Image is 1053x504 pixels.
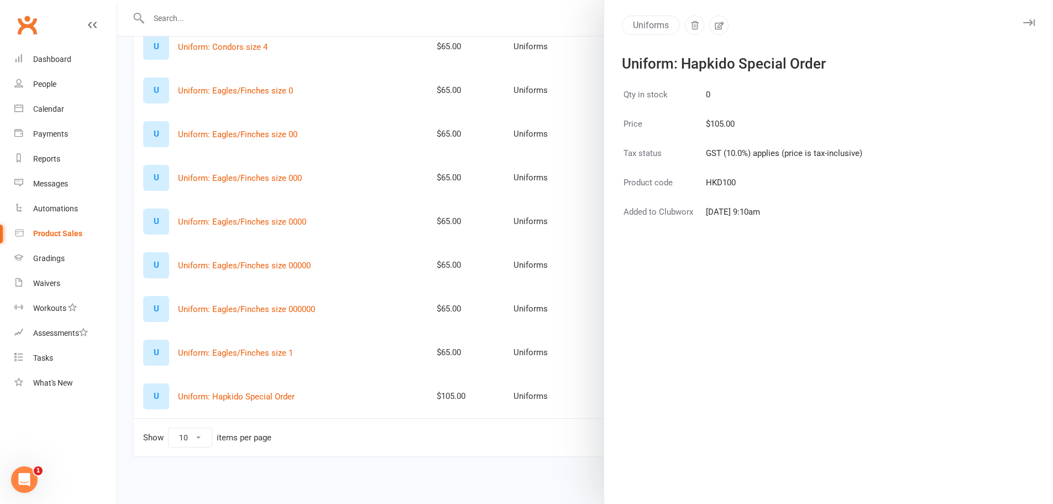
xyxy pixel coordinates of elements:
td: Tax status [623,146,704,174]
a: Clubworx [13,11,41,39]
a: Workouts [14,296,117,321]
div: People [33,80,56,89]
a: Tasks [14,346,117,371]
div: Product Sales [33,229,82,238]
div: Gradings [33,254,65,263]
div: What's New [33,378,73,387]
a: Messages [14,172,117,196]
td: Qty in stock [623,87,704,116]
td: Added to Clubworx [623,205,704,233]
td: Product code [623,175,704,204]
td: HKD100 [705,175,863,204]
div: Tasks [33,354,53,362]
div: Calendar [33,105,64,113]
a: Product Sales [14,221,117,246]
a: Calendar [14,97,117,122]
div: Workouts [33,304,66,313]
a: Reports [14,147,117,172]
a: Dashboard [14,47,117,72]
div: Automations [33,204,78,213]
iframe: Intercom live chat [11,466,38,493]
div: Reports [33,154,60,163]
td: Price [623,117,704,145]
td: 0 [705,87,863,116]
div: Assessments [33,329,88,337]
a: Waivers [14,271,117,296]
div: Payments [33,129,68,138]
a: Gradings [14,246,117,271]
a: Automations [14,196,117,221]
div: Dashboard [33,55,71,64]
div: Messages [33,179,68,188]
button: Uniforms [622,15,680,35]
div: Waivers [33,279,60,288]
div: Uniform: Hapkido Special Order [622,57,1021,70]
a: People [14,72,117,97]
a: Assessments [14,321,117,346]
td: $105.00 [705,117,863,145]
span: 1 [34,466,43,475]
td: GST (10.0%) applies (price is tax-inclusive) [705,146,863,174]
a: What's New [14,371,117,396]
td: [DATE] 9:10am [705,205,863,233]
a: Payments [14,122,117,147]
